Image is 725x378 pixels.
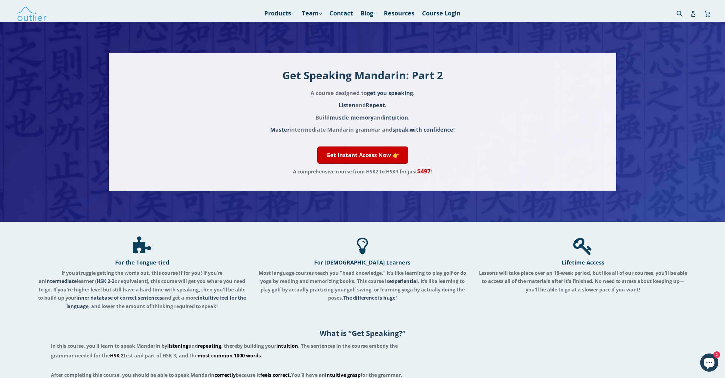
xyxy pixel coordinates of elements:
span: most common 1000 words [198,352,261,359]
span: Build and . [315,114,410,121]
h1: Get Speaking Mandarin: Part 2 [180,68,545,82]
span: If you struggle getting the words out, this course if for you! If you’re an learner ( or equivale... [38,270,246,310]
a: Team [299,8,325,19]
a: Blog [358,8,379,19]
input: Search [675,7,692,19]
a: Course Login [419,8,464,19]
span: HSK 2 [110,352,124,359]
span: intermediate [45,278,77,284]
span: A course designed to . [311,89,414,97]
span: intermediate Mandarin grammar and ! [270,126,455,133]
span: experiential [389,278,418,284]
inbox-online-store-chat: Shopify online store chat [698,353,720,373]
div: Rocket [357,236,368,256]
span: $497 [417,167,431,175]
span: HSK 2-3 [97,278,114,284]
span: muscle memory [330,114,374,121]
span: In this course, you’ll learn to speak Mandarin by and , thereby building your . The sentences in ... [51,343,398,359]
a: Contact [326,8,356,19]
span: get you speaking [367,89,413,97]
a: Resources [381,8,417,19]
img: Outlier Linguistics [17,5,47,22]
strong: Lessons will take place over an 18-week period, but like all of our courses, you'll be able to ac... [479,270,687,293]
h4: For the Tongue-tied [36,259,248,266]
span: Master [270,126,290,133]
a: Products [261,8,297,19]
span: intuition [384,114,408,121]
span: speak with confidence [392,126,453,133]
span: The difference is huge! [343,294,397,301]
span: intuitive feel for the language [66,294,246,309]
span: Repeat [366,101,385,109]
span: listening [167,343,188,349]
a: Get Instant Access Now 👉 [317,146,408,164]
span: inner database of correct sentences [76,294,162,301]
span: repeating [198,343,221,349]
h4: For [DEMOGRAPHIC_DATA] Learners [257,259,468,266]
span: Listen [339,101,356,109]
span: intuition [276,343,298,349]
div: Rocket [573,236,593,256]
strong: Most language courses teach you "head knowledge." It’s like learning to play golf or do yoga by r... [259,270,466,301]
h4: Lifetime Access [477,259,689,266]
span: and . [339,101,387,109]
div: Rocket [133,236,151,256]
span: A comprehensive course from HSK2 to HSK3 for just ! [293,168,432,175]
